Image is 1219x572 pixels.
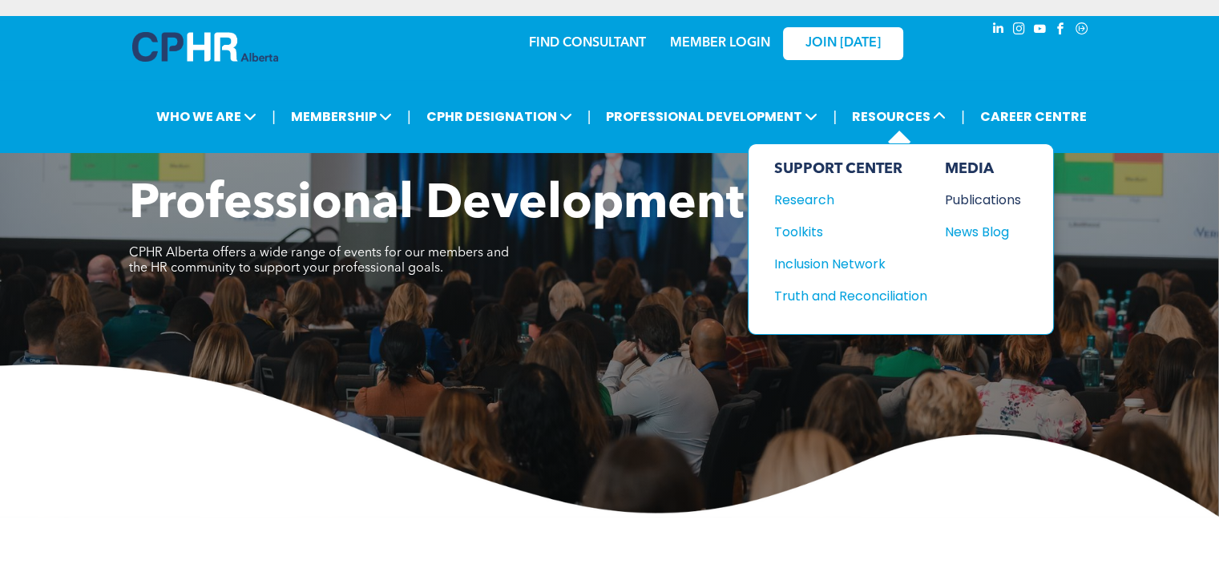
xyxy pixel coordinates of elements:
span: CPHR DESIGNATION [422,102,577,131]
div: MEDIA [945,160,1021,178]
div: News Blog [945,222,1014,242]
a: Toolkits [774,222,927,242]
a: linkedin [990,20,1007,42]
div: Toolkits [774,222,912,242]
div: Publications [945,190,1014,210]
a: Social network [1073,20,1091,42]
a: Truth and Reconciliation [774,286,927,306]
div: SUPPORT CENTER [774,160,927,178]
span: WHO WE ARE [151,102,261,131]
span: RESOURCES [847,102,951,131]
a: youtube [1031,20,1049,42]
li: | [407,100,411,133]
a: Publications [945,190,1021,210]
div: Inclusion Network [774,254,912,274]
a: Research [774,190,927,210]
div: Research [774,190,912,210]
span: CPHR Alberta offers a wide range of events for our members and the HR community to support your p... [129,247,509,275]
div: Truth and Reconciliation [774,286,912,306]
a: instagram [1011,20,1028,42]
a: News Blog [945,222,1021,242]
li: | [272,100,276,133]
a: CAREER CENTRE [975,102,1092,131]
span: PROFESSIONAL DEVELOPMENT [601,102,822,131]
li: | [833,100,837,133]
li: | [587,100,591,133]
span: MEMBERSHIP [286,102,397,131]
a: Inclusion Network [774,254,927,274]
a: FIND CONSULTANT [529,37,646,50]
span: JOIN [DATE] [805,36,881,51]
img: A blue and white logo for cp alberta [132,32,278,62]
a: facebook [1052,20,1070,42]
a: MEMBER LOGIN [670,37,770,50]
li: | [961,100,965,133]
a: JOIN [DATE] [783,27,903,60]
span: Professional Development [129,181,744,229]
